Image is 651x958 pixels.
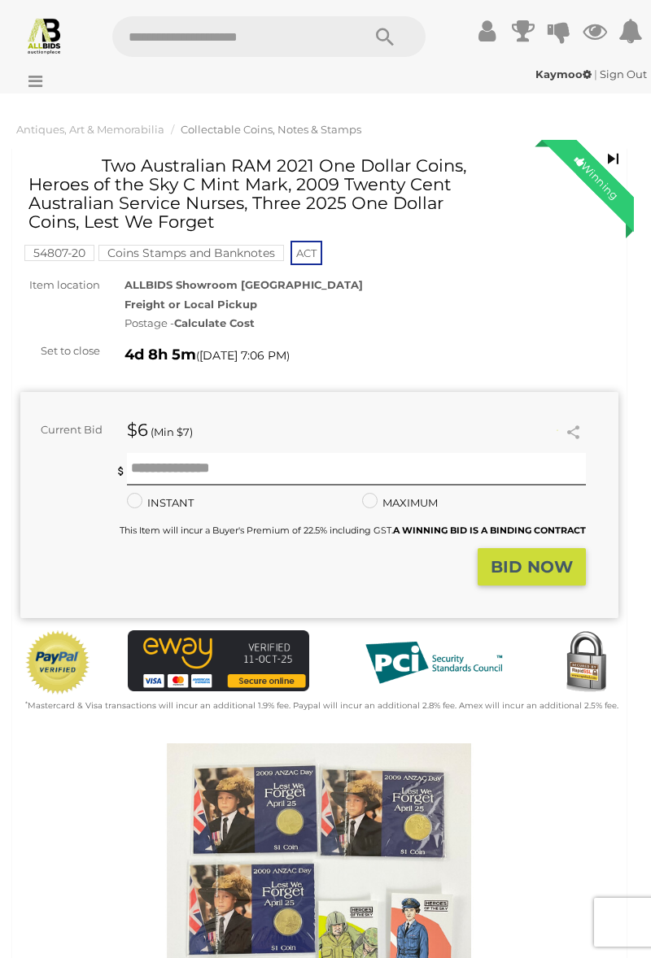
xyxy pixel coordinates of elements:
[28,156,468,231] h1: Two Australian RAM 2021 One Dollar Coins, Heroes of the Sky C Mint Mark, 2009 Twenty Cent Austral...
[24,630,91,695] img: Official PayPal Seal
[196,349,290,362] span: ( )
[25,16,63,54] img: Allbids.com.au
[594,67,597,81] span: |
[352,630,515,695] img: PCI DSS compliant
[127,420,148,440] strong: $6
[491,557,573,577] strong: BID NOW
[16,123,164,136] a: Antiques, Art & Memorabilia
[8,342,112,360] div: Set to close
[120,525,586,536] small: This Item will incur a Buyer's Premium of 22.5% including GST.
[535,67,592,81] strong: Kaymoo
[24,245,94,261] mark: 54807-20
[125,298,257,311] strong: Freight or Local Pickup
[128,630,309,690] img: eWAY Payment Gateway
[543,422,559,438] li: Watch this item
[125,346,196,364] strong: 4d 8h 5m
[151,425,193,438] span: (Min $7)
[127,494,194,512] label: INSTANT
[174,316,255,329] strong: Calculate Cost
[125,278,363,291] strong: ALLBIDS Showroom [GEOGRAPHIC_DATA]
[393,525,586,536] b: A WINNING BID IS A BINDING CONTRACT
[181,123,361,136] a: Collectable Coins, Notes & Stamps
[559,140,634,215] div: Winning
[25,700,618,711] small: Mastercard & Visa transactions will incur an additional 1.9% fee. Paypal will incur an additional...
[362,494,438,512] label: MAXIMUM
[98,245,284,261] mark: Coins Stamps and Banknotes
[553,630,618,695] img: Secured by Rapid SSL
[24,246,94,259] a: 54807-20
[535,67,594,81] a: Kaymoo
[199,348,286,363] span: [DATE] 7:06 PM
[344,16,426,57] button: Search
[20,420,115,439] div: Current Bid
[600,67,647,81] a: Sign Out
[98,246,284,259] a: Coins Stamps and Banknotes
[478,548,586,586] button: BID NOW
[125,314,619,333] div: Postage -
[291,241,322,265] span: ACT
[8,276,112,294] div: Item location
